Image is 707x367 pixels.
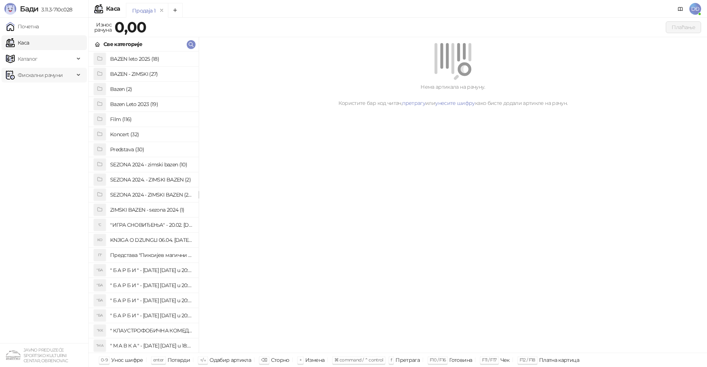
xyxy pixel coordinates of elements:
[110,144,193,155] h4: Predstava (30)
[110,264,193,276] h4: " Б А Р Б И " - [DATE] [DATE] u 20:00:00
[132,7,155,15] div: Продаја 1
[482,357,496,363] span: F11 / F17
[110,159,193,170] h4: SEZONA 2024 - zimski bazen (10)
[168,355,190,365] div: Потврди
[430,357,446,363] span: F10 / F16
[449,355,472,365] div: Готовина
[110,174,193,186] h4: SEZONA 2024. - ZIMSKI BAZEN (2)
[110,189,193,201] h4: SEZONA 2024 - ZIMSKI BAZEN (28)
[110,340,193,352] h4: " М А В К А " - [DATE] [DATE] u 18:00:00
[391,357,392,363] span: f
[110,204,193,216] h4: ZIMSKI BAZEN - sezona 2024 (1)
[110,113,193,125] h4: Film (116)
[110,128,193,140] h4: Koncert (32)
[168,3,183,18] button: Add tab
[110,234,193,246] h4: KNJIGA O DZUNGLI 06.04. [DATE] u 18:00:00
[110,249,193,261] h4: Представа "Пиксијев магични шоу" 20.09. [DATE] u 12:00:00
[157,7,166,14] button: remove
[18,52,38,66] span: Каталог
[110,53,193,65] h4: BAZEN leto 2025 (18)
[539,355,579,365] div: Платна картица
[110,279,193,291] h4: " Б А Р Б И " - [DATE] [DATE] u 20:00:00
[20,4,38,13] span: Бади
[208,83,698,107] div: Нема артикала на рачуну. Користите бар код читач, или како бисте додали артикле на рачун.
[93,20,113,35] div: Износ рачуна
[89,52,198,353] div: grid
[500,355,510,365] div: Чек
[101,357,108,363] span: 0-9
[110,325,193,336] h4: " КЛАУСТРОФОБИЧНА КОМЕДИЈА"-[DATE] [DATE] u 20:00:00
[520,357,535,363] span: F12 / F18
[6,348,21,363] img: 64x64-companyLogo-4a28e1f8-f217-46d7-badd-69a834a81aaf.png
[299,357,302,363] span: +
[110,310,193,321] h4: " Б А Р Б И " - [DATE] [DATE] u 20:00:00
[435,100,475,106] a: унесите шифру
[153,357,164,363] span: enter
[110,219,193,231] h4: ''ИГРА СНОВИЂЕЊА'' - 20.02. [DATE] u 19:00:00
[6,19,39,34] a: Почетна
[94,294,106,306] div: "БА
[675,3,686,15] a: Документација
[106,6,120,12] div: Каса
[18,68,63,82] span: Фискални рачуни
[94,310,106,321] div: "БА
[94,219,106,231] div: 'С
[271,355,289,365] div: Сторно
[402,100,425,106] a: претрагу
[94,264,106,276] div: "БА
[210,355,251,365] div: Одабир артикла
[334,357,383,363] span: ⌘ command / ⌃ control
[4,3,16,15] img: Logo
[94,234,106,246] div: KO
[395,355,420,365] div: Претрага
[94,340,106,352] div: "МА
[94,279,106,291] div: "БА
[110,68,193,80] h4: BAZEN - ZIMSKI (27)
[110,83,193,95] h4: Bazen (2)
[689,3,701,15] span: DĐ
[110,294,193,306] h4: " Б А Р Б И " - [DATE] [DATE] u 20:00:00
[110,98,193,110] h4: Bazen Leto 2023 (19)
[200,357,206,363] span: ↑/↓
[305,355,324,365] div: Измена
[111,355,143,365] div: Унос шифре
[103,40,142,48] div: Све категорије
[94,249,106,261] div: П"
[24,347,68,363] small: JAVNO PREDUZEĆE SPORTSKO KULTURNI CENTAR, OBRENOVAC
[6,35,29,50] a: Каса
[94,325,106,336] div: "КК
[115,18,146,36] strong: 0,00
[666,21,701,33] button: Плаћање
[38,6,72,13] span: 3.11.3-710c028
[261,357,267,363] span: ⌫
